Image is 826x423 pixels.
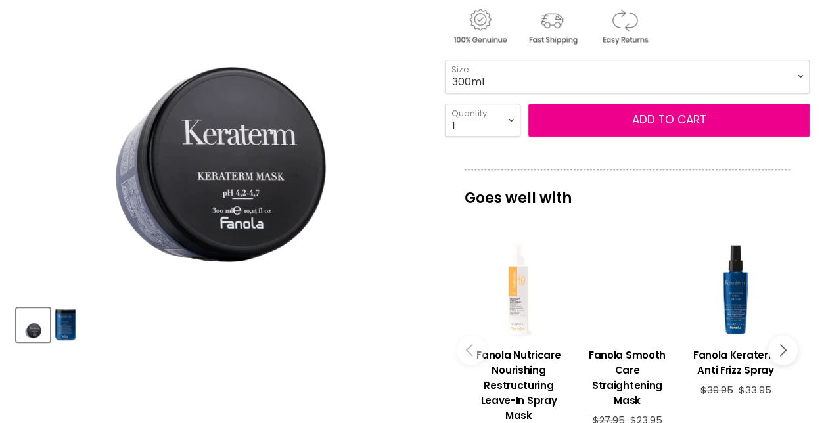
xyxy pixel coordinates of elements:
button: Add to cart [528,104,810,137]
div: Product thumbnails [14,304,427,342]
img: shipping.gif [517,7,587,47]
span: $39.95 [700,383,733,397]
button: Fanola Keraterm Anti Frizz Mask [54,308,78,342]
img: Fanola Keraterm Anti Frizz Mask [18,309,49,340]
span: $33.95 [738,383,771,397]
h3: Fanola Nutricare Nourishing Restructuring Leave-In Spray Mask [471,347,566,423]
a: View product:Fanola Smooth Care Straightening Mask [580,338,675,414]
button: Fanola Keraterm Anti Frizz Mask [16,308,50,342]
span: Add to cart [631,112,706,127]
img: genuine.gif [445,7,515,47]
img: returns.gif [589,7,659,47]
select: Quantity [445,104,520,137]
img: Fanola Keraterm Anti Frizz Mask [55,309,76,340]
a: View product:Fanola Smooth Care Straightening Mask [580,242,675,338]
a: View product:Fanola Keraterm Anti Frizz Spray [688,338,783,384]
a: View product:Fanola Nutricare Nourishing Restructuring Leave-In Spray Mask [471,242,566,338]
a: View product:Fanola Keraterm Anti Frizz Spray [688,242,783,338]
h3: Fanola Smooth Care Straightening Mask [580,347,675,408]
p: Goes well with [465,169,790,213]
h3: Fanola Keraterm Anti Frizz Spray [688,347,783,378]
